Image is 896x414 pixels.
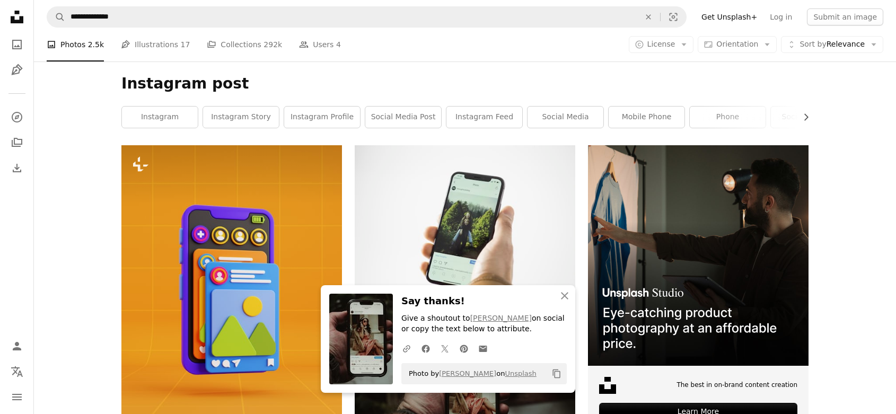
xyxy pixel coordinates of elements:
a: instagram [122,107,198,128]
span: License [647,40,675,48]
a: Share on Pinterest [454,338,473,359]
a: Illustrations [6,59,28,81]
button: Copy to clipboard [548,365,566,383]
button: License [629,36,694,53]
p: Give a shoutout to on social or copy the text below to attribute. [401,313,567,334]
a: instagram feed [446,107,522,128]
button: Clear [637,7,660,27]
button: Language [6,361,28,382]
a: a person holding a cell phone with a picture of a woman on it [355,392,575,401]
a: Photos [6,34,28,55]
a: instagram story [203,107,279,128]
img: file-1631678316303-ed18b8b5cb9cimage [599,377,616,394]
a: Collections 292k [207,28,282,61]
form: Find visuals sitewide [47,6,687,28]
a: Illustrations 17 [121,28,190,61]
a: social media [528,107,603,128]
span: Photo by on [403,365,537,382]
a: person using black smartphone [355,223,575,232]
span: Sort by [800,40,826,48]
a: Log in / Sign up [6,336,28,357]
a: Share on Twitter [435,338,454,359]
a: [PERSON_NAME] [439,369,496,377]
button: Orientation [698,36,777,53]
a: Users 4 [299,28,341,61]
a: mobile phone [609,107,684,128]
h3: Say thanks! [401,294,567,309]
a: Download History [6,157,28,179]
a: Explore [6,107,28,128]
a: A cell phone with a colorful design on it [121,287,342,297]
a: [PERSON_NAME] [470,314,532,322]
a: Share over email [473,338,493,359]
span: 17 [181,39,190,50]
span: Orientation [716,40,758,48]
a: Collections [6,132,28,153]
span: 292k [263,39,282,50]
button: Menu [6,386,28,408]
img: file-1715714098234-25b8b4e9d8faimage [588,145,809,366]
a: Get Unsplash+ [695,8,763,25]
span: The best in on-brand content creation [677,381,797,390]
button: Search Unsplash [47,7,65,27]
img: person using black smartphone [355,145,575,311]
button: Sort byRelevance [781,36,883,53]
h1: Instagram post [121,74,809,93]
a: social medium [771,107,847,128]
a: Share on Facebook [416,338,435,359]
button: Visual search [661,7,686,27]
a: social media post [365,107,441,128]
span: Relevance [800,39,865,50]
span: 4 [336,39,341,50]
button: scroll list to the right [796,107,809,128]
button: Submit an image [807,8,883,25]
a: Unsplash [505,369,536,377]
a: instagram profile [284,107,360,128]
a: phone [690,107,766,128]
a: Log in [763,8,798,25]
